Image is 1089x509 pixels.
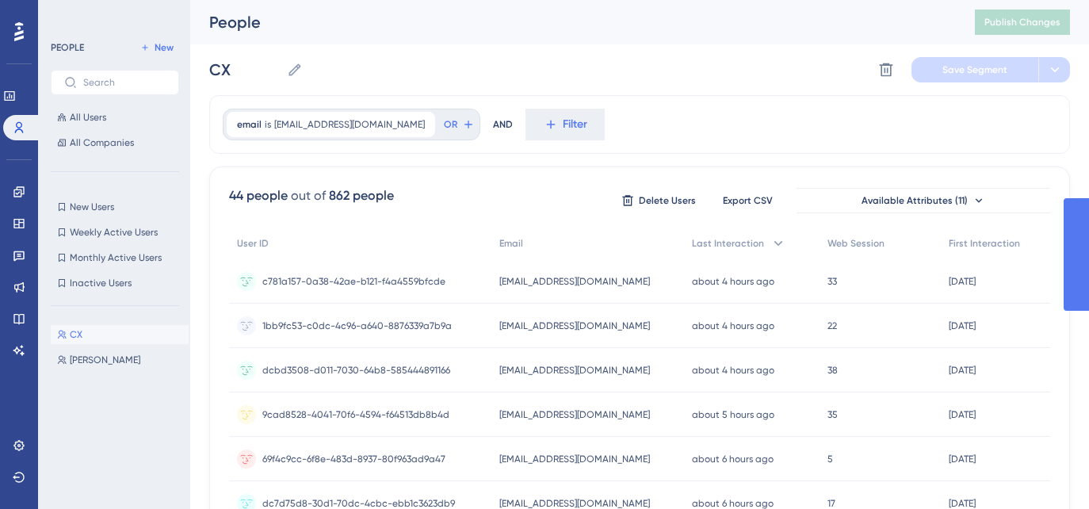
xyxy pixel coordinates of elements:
button: Weekly Active Users [51,223,179,242]
span: dcbd3508-d011-7030-64b8-585444891166 [262,364,450,377]
span: email [237,118,262,131]
button: Monthly Active Users [51,248,179,267]
time: about 6 hours ago [692,454,774,465]
time: [DATE] [949,365,976,376]
span: New Users [70,201,114,213]
span: Email [499,237,523,250]
time: about 4 hours ago [692,320,774,331]
span: [EMAIL_ADDRESS][DOMAIN_NAME] [499,364,650,377]
button: Filter [525,109,605,140]
button: Delete Users [619,188,698,213]
span: 69f4c9cc-6f8e-483d-8937-80f963ad9a47 [262,453,445,465]
span: is [265,118,271,131]
span: CX [70,328,82,341]
span: Last Interaction [692,237,764,250]
button: [PERSON_NAME] [51,350,189,369]
span: Inactive Users [70,277,132,289]
span: OR [444,118,457,131]
span: Publish Changes [984,16,1060,29]
button: Save Segment [911,57,1038,82]
span: 9cad8528-4041-70f6-4594-f64513db8b4d [262,408,449,421]
span: [PERSON_NAME] [70,354,140,366]
time: [DATE] [949,320,976,331]
span: Filter [563,115,587,134]
button: New Users [51,197,179,216]
span: All Users [70,111,106,124]
span: Save Segment [942,63,1007,76]
button: Available Attributes (11) [797,188,1050,213]
input: Search [83,77,166,88]
span: Delete Users [639,194,696,207]
time: about 6 hours ago [692,498,774,509]
time: about 4 hours ago [692,365,774,376]
button: All Companies [51,133,179,152]
span: [EMAIL_ADDRESS][DOMAIN_NAME] [499,275,650,288]
time: about 5 hours ago [692,409,774,420]
time: about 4 hours ago [692,276,774,287]
span: [EMAIL_ADDRESS][DOMAIN_NAME] [274,118,425,131]
iframe: UserGuiding AI Assistant Launcher [1022,446,1070,494]
span: c781a157-0a38-42ae-b121-f4a4559bfcde [262,275,445,288]
time: [DATE] [949,276,976,287]
span: 22 [827,320,837,332]
button: New [135,38,179,57]
span: 5 [827,453,833,465]
span: Web Session [827,237,885,250]
span: All Companies [70,136,134,149]
time: [DATE] [949,409,976,420]
span: [EMAIL_ADDRESS][DOMAIN_NAME] [499,320,650,332]
div: PEOPLE [51,41,84,54]
span: 35 [827,408,838,421]
div: out of [291,186,326,205]
button: CX [51,325,189,344]
span: 38 [827,364,838,377]
span: User ID [237,237,269,250]
span: 33 [827,275,837,288]
div: People [209,11,935,33]
button: OR [441,112,476,137]
input: Segment Name [209,59,281,81]
time: [DATE] [949,498,976,509]
span: New [155,41,174,54]
div: AND [493,109,513,140]
span: Available Attributes (11) [862,194,968,207]
div: 862 people [329,186,394,205]
button: All Users [51,108,179,127]
span: Weekly Active Users [70,226,158,239]
button: Publish Changes [975,10,1070,35]
span: [EMAIL_ADDRESS][DOMAIN_NAME] [499,408,650,421]
time: [DATE] [949,454,976,465]
span: Monthly Active Users [70,251,162,264]
button: Inactive Users [51,274,179,293]
button: Export CSV [708,188,787,213]
span: First Interaction [949,237,1020,250]
div: 44 people [229,186,288,205]
span: 1bb9fc53-c0dc-4c96-a640-8876339a7b9a [262,320,452,332]
span: [EMAIL_ADDRESS][DOMAIN_NAME] [499,453,650,465]
span: Export CSV [723,194,773,207]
